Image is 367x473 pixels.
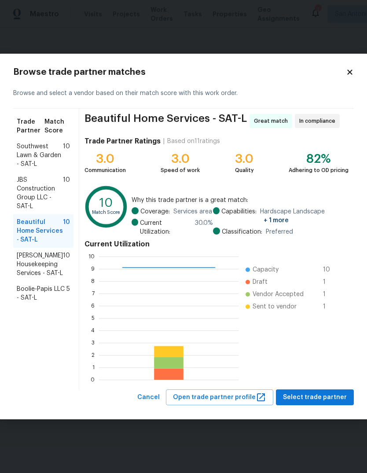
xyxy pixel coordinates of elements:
[253,265,279,274] span: Capacity
[323,302,337,311] span: 1
[17,285,66,302] span: Boolie-Papis LLC - SAT-L
[132,196,349,205] span: Why this trade partner is a great match:
[91,377,95,382] text: 0
[91,303,95,308] text: 6
[84,137,161,146] h4: Trade Partner Ratings
[253,302,297,311] span: Sent to vendor
[253,278,268,286] span: Draft
[63,251,70,278] span: 10
[63,218,70,244] span: 10
[17,218,63,244] span: Beautiful Home Services - SAT-L
[13,68,346,77] h2: Browse trade partner matches
[92,210,121,215] text: Match Score
[134,389,163,406] button: Cancel
[253,290,304,299] span: Vendor Accepted
[92,315,95,320] text: 5
[84,114,247,128] span: Beautiful Home Services - SAT-L
[99,197,113,209] text: 10
[161,166,200,175] div: Speed of work
[289,154,349,163] div: 82%
[92,290,95,296] text: 7
[173,392,266,403] span: Open trade partner profile
[260,207,349,225] span: Hardscape Landscape
[323,265,337,274] span: 10
[266,227,293,236] span: Preferred
[235,166,254,175] div: Quality
[84,240,349,249] h4: Current Utilization
[140,219,191,236] span: Current Utilization:
[161,137,167,146] div: |
[91,327,95,333] text: 4
[276,389,354,406] button: Select trade partner
[92,364,95,370] text: 1
[17,117,44,135] span: Trade Partner
[63,176,70,211] span: 10
[323,290,337,299] span: 1
[44,117,70,135] span: Match Score
[254,117,291,125] span: Great match
[222,227,262,236] span: Classification:
[92,352,95,357] text: 2
[299,117,339,125] span: In compliance
[289,166,349,175] div: Adhering to OD pricing
[91,266,95,271] text: 9
[137,392,160,403] span: Cancel
[63,142,70,169] span: 10
[66,285,70,302] span: 5
[91,278,95,283] text: 8
[167,137,220,146] div: Based on 11 ratings
[173,207,212,216] span: Services area
[195,219,213,236] span: 30.0 %
[235,154,254,163] div: 3.0
[283,392,347,403] span: Select trade partner
[13,78,354,109] div: Browse and select a vendor based on their match score with this work order.
[161,154,200,163] div: 3.0
[166,389,273,406] button: Open trade partner profile
[88,253,95,259] text: 10
[140,207,170,216] span: Coverage:
[84,154,126,163] div: 3.0
[264,217,289,224] span: + 1 more
[17,142,63,169] span: Southwest Lawn & Garden - SAT-L
[84,166,126,175] div: Communication
[17,176,63,211] span: JBS Construction Group LLC - SAT-L
[92,340,95,345] text: 3
[17,251,63,278] span: [PERSON_NAME] Housekeeping Services - SAT-L
[221,207,257,225] span: Capabilities:
[323,278,337,286] span: 1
